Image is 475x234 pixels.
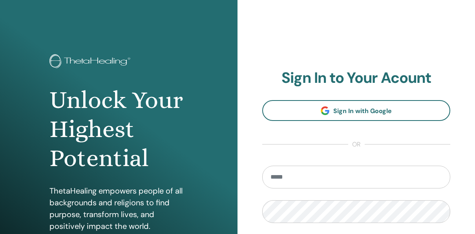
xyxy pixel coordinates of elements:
[49,86,188,173] h1: Unlock Your Highest Potential
[348,140,365,149] span: or
[262,100,450,121] a: Sign In with Google
[262,69,450,87] h2: Sign In to Your Acount
[49,185,188,232] p: ThetaHealing empowers people of all backgrounds and religions to find purpose, transform lives, a...
[333,107,392,115] span: Sign In with Google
